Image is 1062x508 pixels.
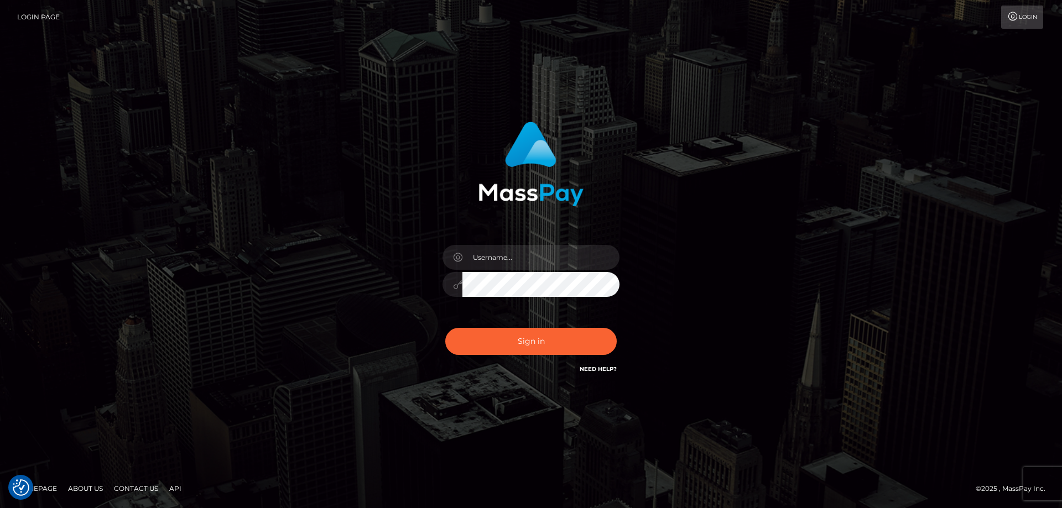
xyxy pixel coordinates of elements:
[462,245,619,270] input: Username...
[13,479,29,496] img: Revisit consent button
[110,480,163,497] a: Contact Us
[12,480,61,497] a: Homepage
[580,365,617,373] a: Need Help?
[976,483,1054,495] div: © 2025 , MassPay Inc.
[17,6,60,29] a: Login Page
[478,122,584,206] img: MassPay Login
[13,479,29,496] button: Consent Preferences
[165,480,186,497] a: API
[445,328,617,355] button: Sign in
[64,480,107,497] a: About Us
[1001,6,1043,29] a: Login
